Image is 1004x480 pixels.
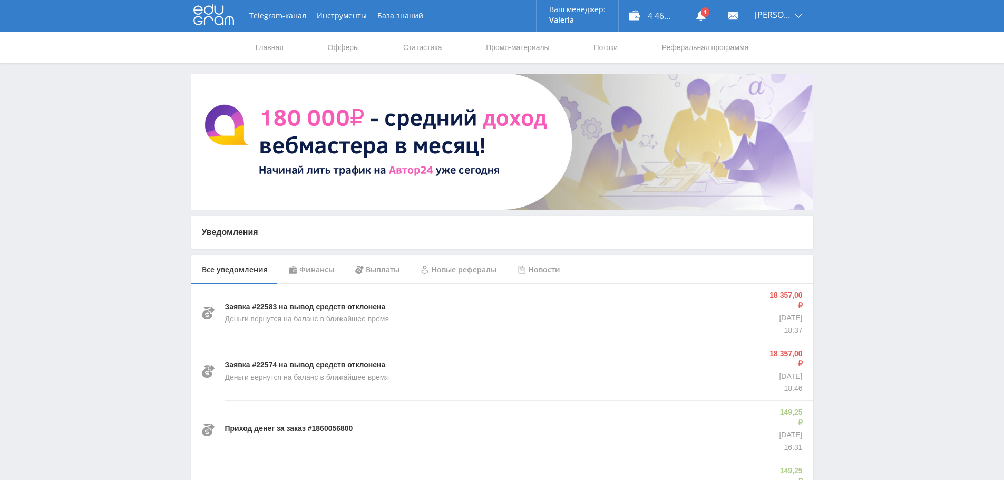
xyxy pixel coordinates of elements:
p: [DATE] [768,313,802,324]
div: Новости [507,255,571,285]
p: 18:37 [768,326,802,336]
p: 18 357,00 ₽ [768,349,802,369]
a: Статистика [402,32,443,63]
a: Реферальная программа [661,32,750,63]
div: Финансы [278,255,345,285]
p: Деньги вернутся на баланс в ближайшее время [225,373,389,383]
p: 149,25 ₽ [777,407,803,428]
p: [DATE] [768,371,802,382]
p: Заявка #22574 на вывод средств отклонена [225,360,386,370]
p: Деньги вернутся на баланс в ближайшее время [225,314,389,325]
div: Новые рефералы [410,255,507,285]
a: Потоки [592,32,619,63]
p: Заявка #22583 на вывод средств отклонена [225,302,386,312]
span: [PERSON_NAME] [755,11,792,19]
a: Офферы [327,32,360,63]
p: Valeria [549,16,606,24]
a: Главная [255,32,285,63]
p: 18:46 [768,384,802,394]
img: BannerAvtor24 [191,74,813,210]
p: Приход денег за заказ #1860056800 [225,424,353,434]
div: Выплаты [345,255,410,285]
p: Уведомления [202,227,803,238]
p: 16:31 [777,443,803,453]
p: [DATE] [777,430,803,440]
div: Все уведомления [191,255,278,285]
p: 18 357,00 ₽ [768,290,802,311]
p: Ваш менеджер: [549,5,606,14]
a: Промо-материалы [485,32,550,63]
